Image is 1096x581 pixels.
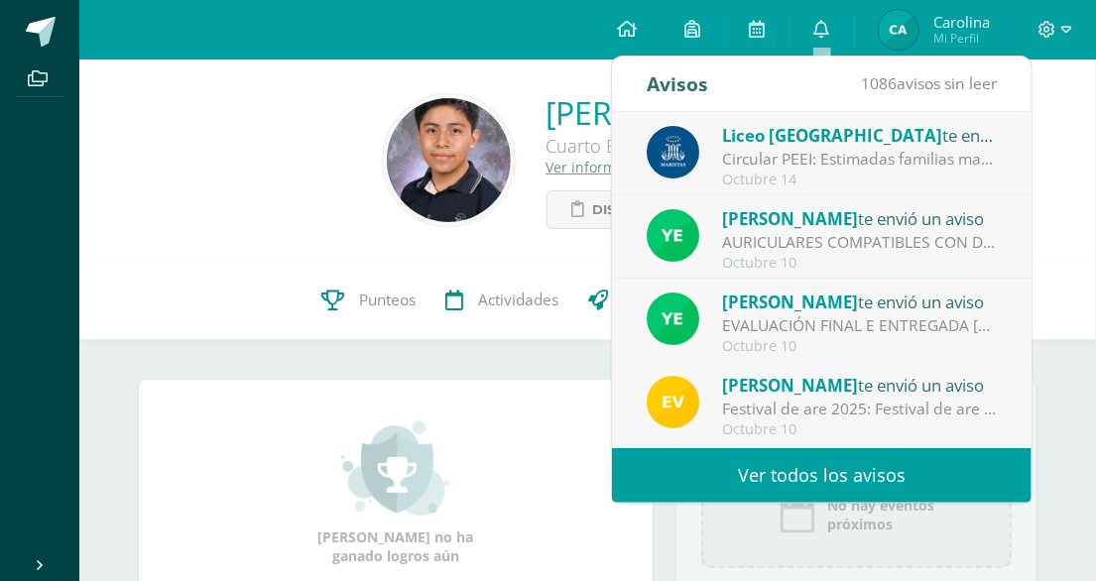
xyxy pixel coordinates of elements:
[341,418,449,518] img: achievement_small.png
[479,290,559,310] span: Actividades
[547,158,727,176] a: Ver información personal...
[933,30,990,47] span: Mi Perfil
[861,72,997,94] span: avisos sin leer
[547,190,697,229] a: Disciplina
[722,289,998,314] div: te envió un aviso
[722,338,998,355] div: Octubre 10
[547,91,793,134] a: [PERSON_NAME]
[647,376,699,428] img: 383db5ddd486cfc25017fad405f5d727.png
[722,398,998,420] div: Festival de are 2025: Festival de are 2025
[722,290,858,313] span: [PERSON_NAME]
[827,496,934,533] span: No hay eventos próximos
[722,124,942,147] span: Liceo [GEOGRAPHIC_DATA]
[647,209,699,262] img: fd93c6619258ae32e8e829e8701697bb.png
[722,205,998,231] div: te envió un aviso
[778,495,817,534] img: event_icon.png
[722,172,998,188] div: Octubre 14
[647,292,699,345] img: fd93c6619258ae32e8e829e8701697bb.png
[722,372,998,398] div: te envió un aviso
[593,191,671,228] span: Disciplina
[360,290,417,310] span: Punteos
[722,421,998,438] div: Octubre 10
[879,10,918,50] img: dfb8d5ac7bc4a5ccb4ce44772754932b.png
[574,261,718,340] a: Trayectoria
[933,12,990,32] span: Carolina
[722,314,998,337] div: EVALUACIÓN FINAL E ENTREGADA HOY : Estimados padres de familia, el día de hoy se devolvió el exam...
[722,207,858,230] span: [PERSON_NAME]
[297,418,495,565] div: [PERSON_NAME] no ha ganado logros aún
[612,448,1032,503] a: Ver todos los avisos
[547,134,793,158] div: Cuarto Bachillerato A
[387,98,511,222] img: 8f15fac47d56aa385b7d7e3f141985b0.png
[647,126,699,178] img: b41cd0bd7c5dca2e84b8bd7996f0ae72.png
[722,231,998,254] div: AURICULARES COMPATIBLES CON DISPOSITIVO PARA LUNES 13 DE OCTUBRE: Estimados padres de familia y c...
[431,261,574,340] a: Actividades
[722,374,858,397] span: [PERSON_NAME]
[861,72,897,94] span: 1086
[307,261,431,340] a: Punteos
[647,57,708,111] div: Avisos
[722,255,998,272] div: Octubre 10
[722,122,998,148] div: te envió un aviso
[722,148,998,171] div: Circular PEEI: Estimadas familias maristas nos complace compartir con ustedes que, como parte de ...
